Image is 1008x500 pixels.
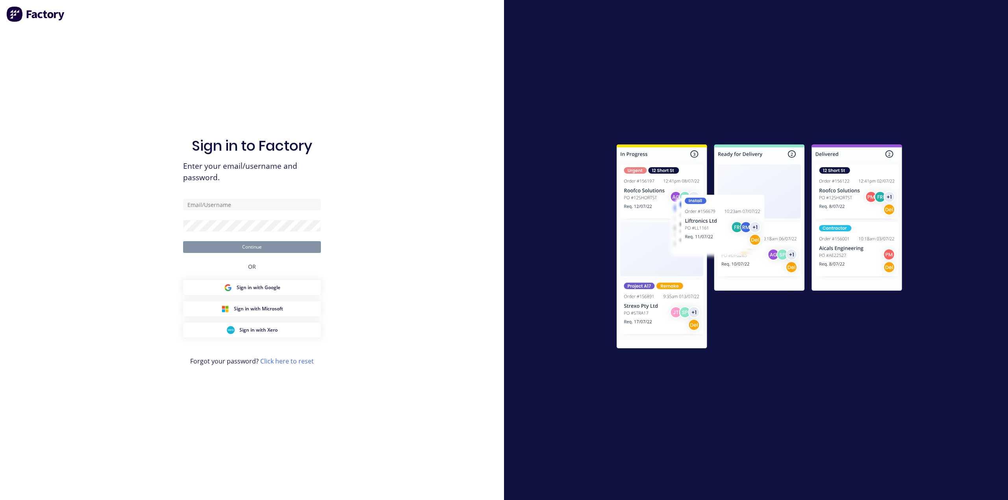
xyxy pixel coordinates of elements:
[234,305,283,312] span: Sign in with Microsoft
[183,323,321,338] button: Xero Sign inSign in with Xero
[183,280,321,295] button: Google Sign inSign in with Google
[183,241,321,253] button: Continue
[183,301,321,316] button: Microsoft Sign inSign in with Microsoft
[221,305,229,313] img: Microsoft Sign in
[227,326,235,334] img: Xero Sign in
[192,137,312,154] h1: Sign in to Factory
[183,199,321,210] input: Email/Username
[260,357,314,365] a: Click here to reset
[239,327,278,334] span: Sign in with Xero
[237,284,280,291] span: Sign in with Google
[183,161,321,183] span: Enter your email/username and password.
[248,253,256,280] div: OR
[224,284,232,292] img: Google Sign in
[599,129,919,367] img: Sign in
[190,356,314,366] span: Forgot your password?
[6,6,65,22] img: Factory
